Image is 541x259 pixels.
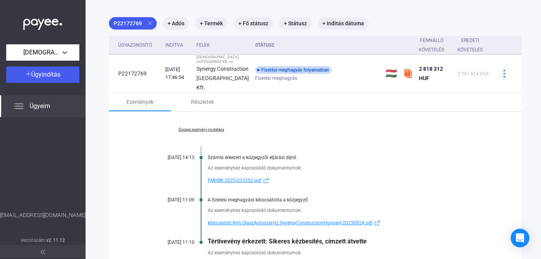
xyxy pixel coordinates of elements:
[40,250,45,254] img: arrow-double-left-grey.svg
[147,20,154,27] mat-icon: close
[496,65,512,82] button: more-blue
[195,17,228,30] mat-chip: + Termék
[6,66,79,83] button: Ügyindítás
[261,178,271,184] img: external-link-blue
[208,176,483,185] a: FMHBK-2025-035352.pdfexternal-link-blue
[14,101,23,111] img: list.svg
[163,17,189,30] mat-chip: + Adós
[165,66,190,81] div: [DATE] 17:46:54
[148,240,194,245] div: [DATE] 11:10
[419,36,451,54] div: Fennálló követelés
[46,238,65,243] strong: v2.11.12
[109,55,162,93] td: P22172769
[148,197,194,203] div: [DATE] 11:09
[208,164,483,172] div: Az eseményhez kapcsolódó dokumentumok:
[31,71,60,78] span: Ügyindítás
[26,71,31,77] img: plus-white.svg
[191,97,214,107] div: Részletek
[23,14,62,30] img: white-payee-white-dot.svg
[208,218,483,227] a: kibocsatott.fmh.OlaszAutoszerviz.SynergyConstructionHungary.20250924.pdfexternal-link-blue
[419,36,444,54] div: Fennálló követelés
[208,206,483,214] div: Az eseményhez kapcsolódó dokumentumok:
[109,17,157,30] mat-chip: P22172769
[457,36,490,54] div: Eredeti követelés
[457,36,483,54] div: Eredeti követelés
[208,249,483,257] div: Az eseményhez kapcsolódó dokumentumok:
[419,66,443,81] span: 2 818 312 HUF
[118,40,159,50] div: Ügyazonosító
[255,66,331,74] div: Fizetési meghagyás folyamatban
[234,17,273,30] mat-chip: + Fő státusz
[118,40,152,50] div: Ügyazonosító
[208,155,483,160] div: Számla érkezett a közjegyzői eljárási díjról
[30,101,50,111] span: Ügyeim
[208,218,373,227] span: kibocsatott.fmh.OlaszAutoszerviz.SynergyConstructionHungary.20250924.pdf
[148,127,254,132] a: Összes esemény mutatása
[318,17,369,30] mat-chip: + Indítás dátuma
[511,229,529,247] div: Open Intercom Messenger
[208,176,261,185] span: FMHBK-2025-035352.pdf
[126,97,154,107] div: Események
[23,48,62,57] span: [DEMOGRAPHIC_DATA] AUTÓSZERVÍZ Kft.
[208,197,483,203] div: A fizetési meghagyást kibocsátotta a közjegyző
[196,40,210,50] div: Felek
[252,36,382,55] th: Státusz
[457,71,489,77] span: 2 797 824 HUF
[165,40,183,50] div: Indítva
[196,40,249,50] div: Felek
[382,55,400,93] td: 🇭🇺
[196,55,249,64] div: [DEMOGRAPHIC_DATA] AUTÓSZERVÍZ Kft. vs
[208,238,483,245] div: Tértivevény érkezett: Sikeres kézbesítés, címzett átvette
[6,44,79,61] button: [DEMOGRAPHIC_DATA] AUTÓSZERVÍZ Kft.
[148,155,194,160] div: [DATE] 14:13
[255,73,297,83] span: Fizetési meghagyás
[279,17,312,30] mat-chip: + Státusz
[196,66,249,91] strong: Synergy Construction [GEOGRAPHIC_DATA] Kft.
[373,220,382,226] img: external-link-blue
[500,70,508,78] img: more-blue
[403,69,413,78] img: szamlazzhu-mini
[165,40,190,50] div: Indítva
